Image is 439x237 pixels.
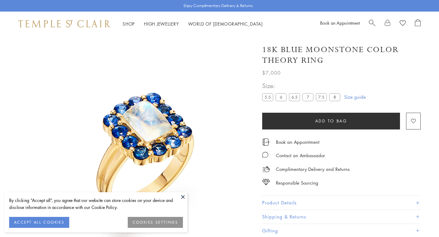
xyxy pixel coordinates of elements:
button: Shipping & Returns [262,210,421,224]
button: COOKIES SETTINGS [128,217,183,228]
iframe: Gorgias live chat messenger [409,208,433,231]
a: Book an Appointment [276,139,319,145]
img: Temple St. Clair [18,20,110,27]
button: Add to bag [262,113,400,129]
label: 8 [329,93,340,101]
a: Book an Appointment [320,20,360,26]
a: Open Shopping Bag [415,19,421,28]
a: World of [DEMOGRAPHIC_DATA]World of [DEMOGRAPHIC_DATA] [188,21,263,27]
img: icon_appointment.svg [262,139,269,146]
img: icon_delivery.svg [262,165,270,173]
div: Contact an Ambassador [276,152,325,159]
img: icon_sourcing.svg [262,179,270,185]
button: ACCEPT ALL COOKIES [9,217,69,228]
a: High JewelleryHigh Jewellery [144,21,179,27]
div: Responsible Sourcing [276,179,318,187]
span: $7,000 [262,69,281,77]
img: MessageIcon-01_2.svg [262,152,268,158]
label: 7 [302,93,313,101]
a: View Wishlist [400,19,406,28]
label: 6.5 [289,93,300,101]
label: 6 [276,93,287,101]
h1: 18K Blue Moonstone Color Theory Ring [262,44,421,66]
p: Complimentary Delivery and Returns [276,165,350,173]
button: Product Details [262,196,421,210]
label: 5.5 [262,93,273,101]
a: ShopShop [123,21,135,27]
span: Size: [262,81,343,91]
div: By clicking “Accept all”, you agree that our website can store cookies on your device and disclos... [9,197,183,211]
p: Enjoy Complimentary Delivery & Returns [184,3,253,9]
a: Size guide [344,94,366,100]
nav: Main navigation [123,20,263,28]
label: 7.5 [316,93,327,101]
span: Add to bag [315,118,347,124]
a: Search [369,19,375,28]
